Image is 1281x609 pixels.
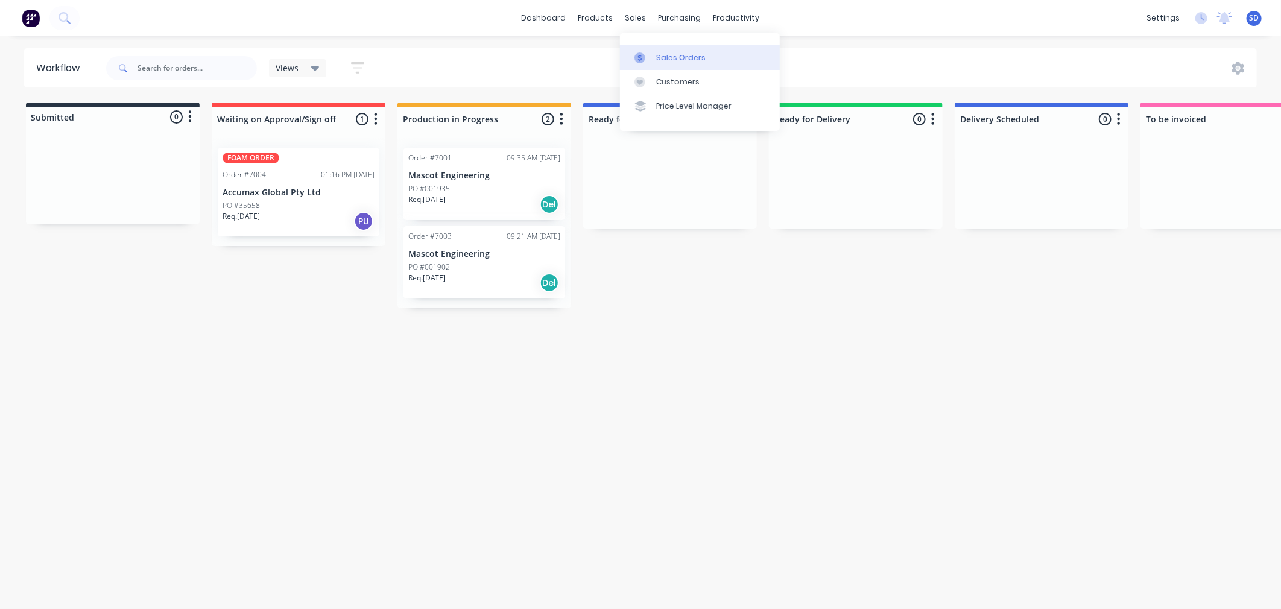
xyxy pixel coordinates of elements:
[507,153,560,163] div: 09:35 AM [DATE]
[620,45,780,69] a: Sales Orders
[653,9,707,27] div: purchasing
[321,169,375,180] div: 01:16 PM [DATE]
[507,231,560,242] div: 09:21 AM [DATE]
[403,226,565,298] div: Order #700309:21 AM [DATE]Mascot EngineeringPO #001902Req.[DATE]Del
[403,148,565,220] div: Order #700109:35 AM [DATE]Mascot EngineeringPO #001935Req.[DATE]Del
[408,171,560,181] p: Mascot Engineering
[620,94,780,118] a: Price Level Manager
[354,212,373,231] div: PU
[276,62,299,74] span: Views
[223,211,260,222] p: Req. [DATE]
[619,9,653,27] div: sales
[408,194,446,205] p: Req. [DATE]
[223,153,279,163] div: FOAM ORDER
[36,61,86,75] div: Workflow
[22,9,40,27] img: Factory
[223,200,260,211] p: PO #35658
[408,273,446,283] p: Req. [DATE]
[1250,13,1259,24] span: SD
[620,70,780,94] a: Customers
[656,52,706,63] div: Sales Orders
[223,188,375,198] p: Accumax Global Pty Ltd
[408,183,450,194] p: PO #001935
[138,56,257,80] input: Search for orders...
[656,77,700,87] div: Customers
[218,148,379,236] div: FOAM ORDEROrder #700401:16 PM [DATE]Accumax Global Pty LtdPO #35658Req.[DATE]PU
[572,9,619,27] div: products
[540,273,559,292] div: Del
[408,153,452,163] div: Order #7001
[540,195,559,214] div: Del
[516,9,572,27] a: dashboard
[707,9,766,27] div: productivity
[1140,9,1186,27] div: settings
[223,169,266,180] div: Order #7004
[656,101,732,112] div: Price Level Manager
[408,231,452,242] div: Order #7003
[408,249,560,259] p: Mascot Engineering
[408,262,450,273] p: PO #001902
